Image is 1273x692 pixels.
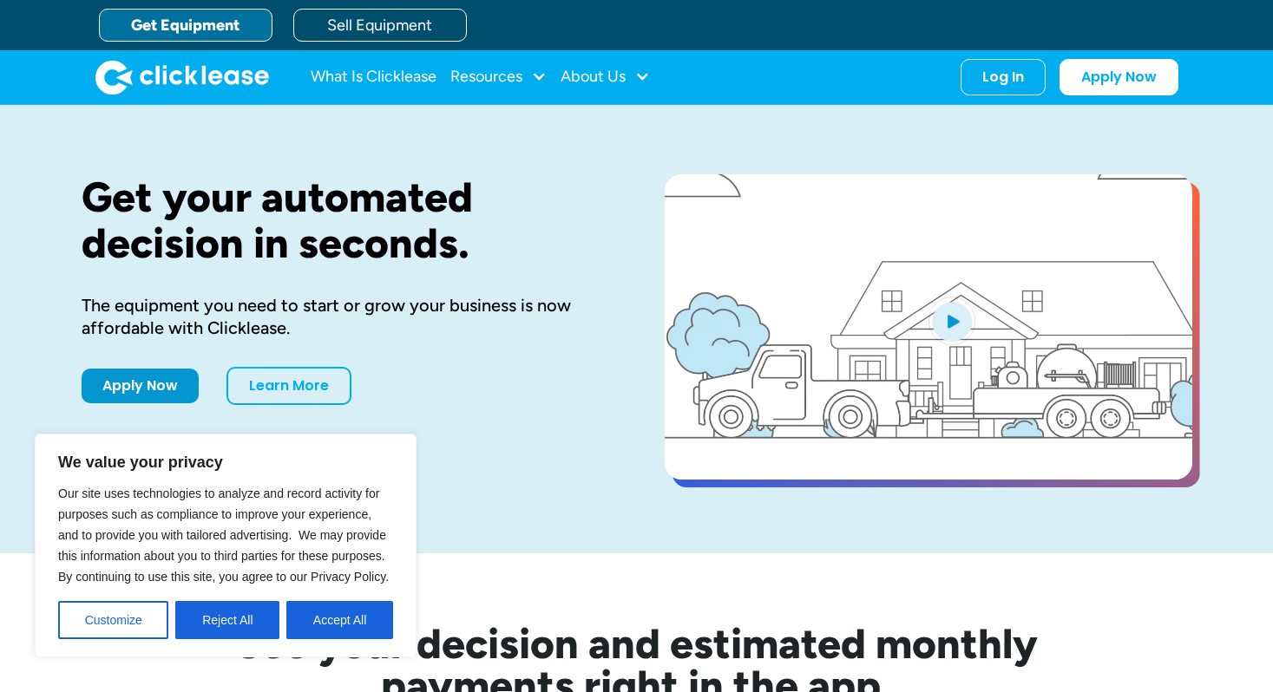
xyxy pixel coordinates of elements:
button: Reject All [175,601,279,639]
p: We value your privacy [58,452,393,473]
a: Sell Equipment [293,9,467,42]
a: Apply Now [82,369,199,403]
div: About Us [561,60,650,95]
a: Get Equipment [99,9,272,42]
img: Blue play button logo on a light blue circular background [929,297,975,345]
button: Accept All [286,601,393,639]
div: Resources [450,60,547,95]
img: Clicklease logo [95,60,269,95]
div: Log In [982,69,1024,86]
div: We value your privacy [35,434,417,657]
a: Learn More [226,367,351,405]
span: Our site uses technologies to analyze and record activity for purposes such as compliance to impr... [58,486,389,584]
a: open lightbox [665,174,1192,480]
a: Apply Now [1060,59,1178,95]
a: What Is Clicklease [311,60,436,95]
a: home [95,60,269,95]
h1: Get your automated decision in seconds. [82,174,609,266]
button: Customize [58,601,168,639]
div: The equipment you need to start or grow your business is now affordable with Clicklease. [82,294,609,339]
